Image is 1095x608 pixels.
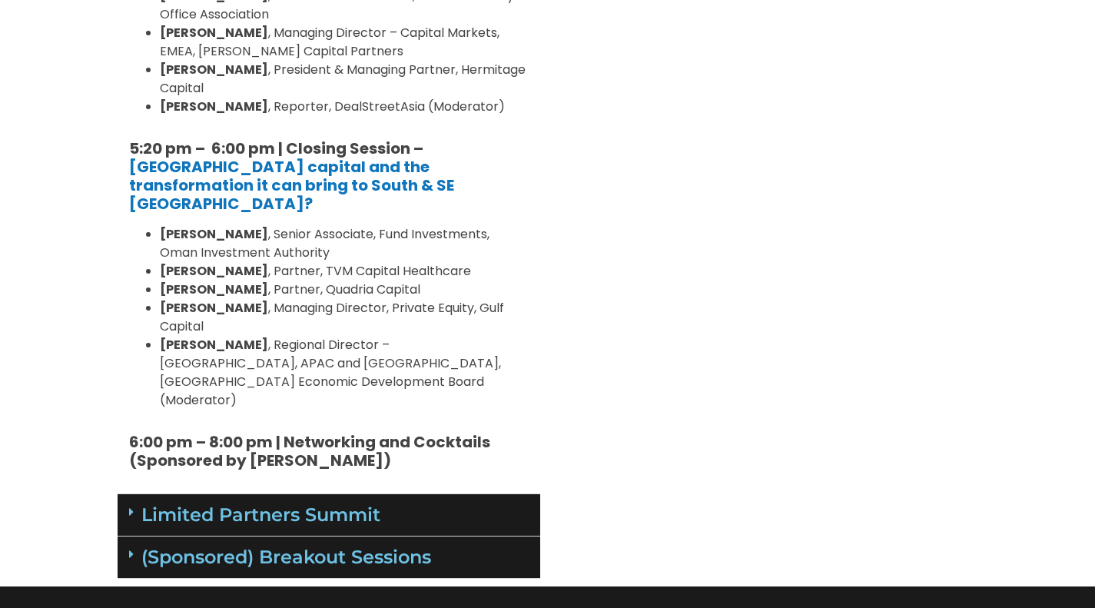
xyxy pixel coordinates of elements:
[160,98,529,116] li: , Reporter, DealStreetAsia (Moderator)
[160,24,529,61] li: , Managing Director – Capital Markets, EMEA, [PERSON_NAME] Capital Partners
[141,503,380,526] a: Limited Partners Summit
[141,546,431,568] a: (Sponsored) Breakout Sessions
[160,336,268,354] strong: [PERSON_NAME]
[160,336,529,410] li: , Regional Director – [GEOGRAPHIC_DATA], APAC and [GEOGRAPHIC_DATA], [GEOGRAPHIC_DATA] Economic D...
[160,225,529,262] li: , Senior Associate, Fund Investments, Oman Investment Authority
[160,262,529,281] li: , Partner, TVM Capital Healthcare
[160,299,268,317] strong: [PERSON_NAME]
[160,61,529,98] li: , President & Managing Partner, Hermitage Capital
[160,61,268,78] strong: [PERSON_NAME]
[160,225,268,243] strong: [PERSON_NAME]
[129,431,490,471] strong: 6:00 pm – 8:00 pm | Networking and Cocktails (Sponsored by [PERSON_NAME])
[160,299,529,336] li: , Managing Director, Private Equity, Gulf Capital
[129,156,454,214] a: [GEOGRAPHIC_DATA] capital and the transformation it can bring to South & SE [GEOGRAPHIC_DATA]?
[160,281,268,298] strong: [PERSON_NAME]
[129,138,423,159] strong: 5:20 pm – 6:00 pm | Closing Session –
[160,281,529,299] li: , Partner, Quadria Capital
[160,24,268,42] strong: [PERSON_NAME]
[160,98,268,115] strong: [PERSON_NAME]
[160,262,268,280] strong: [PERSON_NAME]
